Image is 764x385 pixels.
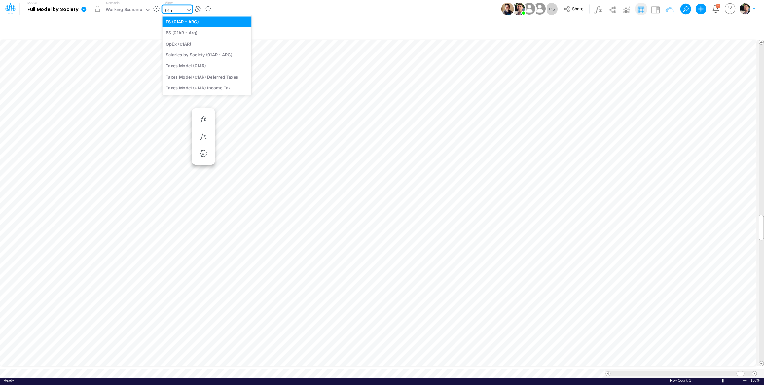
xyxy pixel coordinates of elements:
div: Salaries by Society (01AR - ARG) [162,49,251,60]
div: Taxes Model (01AR) Income Tax [162,83,251,93]
label: Model [27,1,37,5]
span: Row Count: 1 [670,378,691,382]
img: User Image Icon [522,1,536,16]
a: Notifications [712,5,719,13]
span: + 45 [548,7,555,11]
div: Count of selected rows [670,378,691,383]
img: User Image Icon [512,3,525,15]
div: FS (01AR - ARG) [162,16,251,27]
label: View [165,0,172,5]
div: Taxes Model (01AR) Deferred Taxes [162,71,251,82]
div: OpEx (01AR) [162,38,251,49]
div: Zoom Out [694,378,700,383]
div: Zoom [701,378,742,383]
div: Zoom [722,379,723,382]
div: Zoom In [742,378,747,383]
div: Taxes Model (01AR) [162,60,251,71]
div: Zoom level [750,378,760,383]
span: Share [572,6,583,11]
div: Working Scenario [106,6,142,14]
div: In Ready mode [4,378,14,383]
span: 130% [750,378,760,383]
span: Ready [4,378,14,382]
input: Type a title here [6,21,620,34]
div: BS (01AR - Arg) [162,27,251,38]
div: 2 unread items [717,4,719,7]
button: Share [560,4,588,14]
b: Full Model by Society [27,7,79,13]
label: Scenario [106,0,120,5]
img: User Image Icon [532,1,547,16]
img: User Image Icon [501,3,514,15]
